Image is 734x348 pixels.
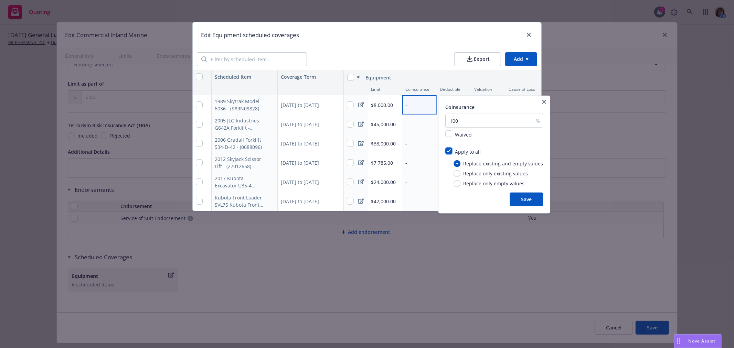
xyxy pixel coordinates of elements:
[431,286,442,293] span: Next
[266,286,277,293] span: Back
[454,180,460,187] input: Replace only empty values
[436,127,440,131] svg: clear selection
[536,117,540,124] span: %
[510,193,543,206] button: Save
[371,125,433,132] span: 1 line of coverage selected
[455,149,481,155] span: Apply to all
[463,180,524,187] span: Replace only empty values
[454,170,460,177] input: Replace only existing values
[445,104,475,110] span: Coinsurance
[454,160,460,167] input: Replace existing and empty values
[463,170,528,177] span: Replace only existing values
[455,131,472,138] span: Waived
[463,160,543,167] span: Replace existing and empty values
